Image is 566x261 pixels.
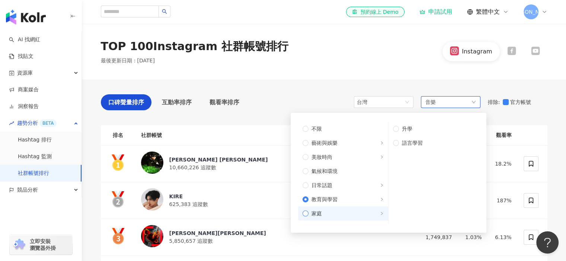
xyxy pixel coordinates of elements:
div: [PERSON_NAME] [PERSON_NAME] [169,156,268,163]
span: 資源庫 [17,65,33,81]
a: Hashtag 監測 [18,153,52,160]
span: 10,660,226 追蹤數 [169,164,217,170]
a: 預約線上 Demo [346,7,404,17]
div: KIRE [169,193,208,200]
img: KOL Avatar [141,225,163,247]
span: right [380,153,384,161]
span: right [380,181,384,189]
div: 台灣 [357,97,381,108]
a: searchAI 找網紅 [9,36,40,43]
div: [PERSON_NAME][PERSON_NAME] [169,229,266,237]
img: chrome extension [12,239,26,251]
a: KOL Avatar[PERSON_NAME][PERSON_NAME]5,850,657 追蹤數 [141,225,407,249]
a: 申請試用 [419,8,452,16]
span: right [380,209,384,218]
th: 社群帳號 [135,125,413,146]
span: 趨勢分析 [17,115,57,131]
span: 財經 [311,224,322,232]
span: 氣候和環境 [311,167,338,175]
span: search [162,9,167,14]
span: 繁體中文 [476,8,500,16]
img: logo [6,10,46,25]
span: rise [9,121,14,126]
a: KOL Avatar[PERSON_NAME] [PERSON_NAME]10,660,226 追蹤數 [141,151,407,176]
a: 商案媒合 [9,86,39,94]
span: 625,383 追蹤數 [169,201,208,207]
span: 語言學習 [399,139,474,147]
th: 排名 [101,125,135,146]
span: 排除 : [488,99,500,105]
div: BETA [39,120,57,127]
th: 觀看率 [488,125,518,146]
span: 美妝時尚 [311,153,332,161]
span: 藝術與娛樂 [311,139,338,147]
a: 找貼文 [9,53,33,60]
a: 社群帳號排行 [18,170,49,177]
span: right [380,139,384,147]
div: 預約線上 Demo [352,8,398,16]
span: 競品分析 [17,182,38,198]
a: chrome extension立即安裝 瀏覽器外掛 [10,235,72,255]
a: KOL AvatarKIRE625,383 追蹤數 [141,188,407,213]
span: 不限 [311,125,322,133]
span: 口碑聲量排序 [108,98,144,107]
div: 18.2% [494,160,512,168]
span: right [380,224,384,232]
div: 1.03% [464,233,482,241]
img: KOL Avatar [141,188,163,211]
span: 立即安裝 瀏覽器外掛 [30,238,56,251]
span: 家庭 [311,209,322,218]
iframe: Help Scout Beacon - Open [536,231,559,254]
img: KOL Avatar [141,151,163,174]
div: Instagram [462,48,492,56]
div: 187% [494,196,512,205]
span: down [471,100,476,104]
div: 6.13% [494,233,512,241]
a: Hashtag 排行 [18,136,52,144]
span: 互動率排序 [162,98,192,107]
span: 音樂 [425,98,436,106]
span: 升學 [399,125,474,133]
span: 官方帳號 [509,98,534,106]
p: 最後更新日期 ： [DATE] [101,57,155,65]
span: 觀看率排序 [210,98,239,107]
span: right [380,195,384,203]
div: TOP 100 Instagram 社群帳號排行 [101,39,288,54]
div: 1,749,837 [419,233,452,241]
span: 日常話題 [311,181,332,189]
span: 5,850,657 追蹤數 [169,238,213,244]
span: 教育與學習 [311,195,338,203]
a: 洞察報告 [9,103,39,110]
span: [PERSON_NAME] [509,8,552,16]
